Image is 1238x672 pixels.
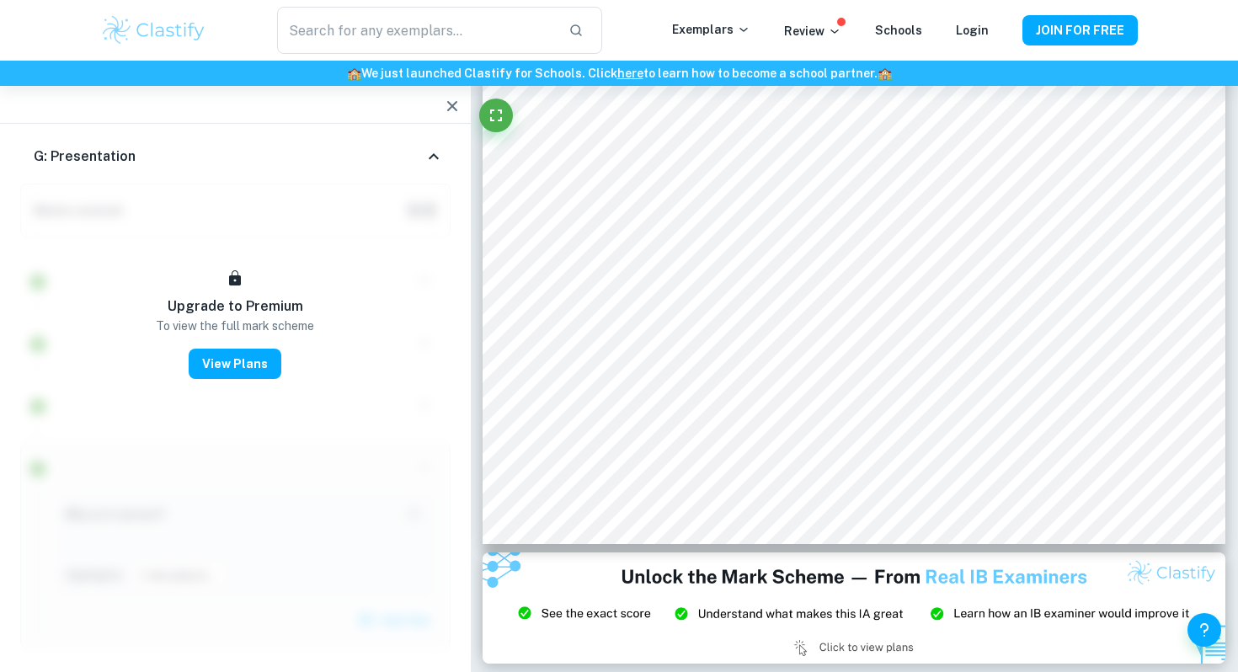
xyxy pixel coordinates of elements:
[189,349,281,379] button: View Plans
[34,147,136,167] h6: G: Presentation
[956,24,989,37] a: Login
[617,67,643,80] a: here
[672,20,750,39] p: Exemplars
[784,22,841,40] p: Review
[3,64,1235,83] h6: We just launched Clastify for Schools. Click to learn how to become a school partner.
[878,67,892,80] span: 🏫
[100,13,207,47] img: Clastify logo
[479,99,513,132] button: Fullscreen
[347,67,361,80] span: 🏫
[20,130,451,184] div: G: Presentation
[483,552,1225,664] img: Ad
[1022,15,1138,45] button: JOIN FOR FREE
[277,7,555,54] input: Search for any exemplars...
[156,317,314,335] p: To view the full mark scheme
[875,24,922,37] a: Schools
[168,296,303,317] h6: Upgrade to Premium
[1187,613,1221,647] button: Help and Feedback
